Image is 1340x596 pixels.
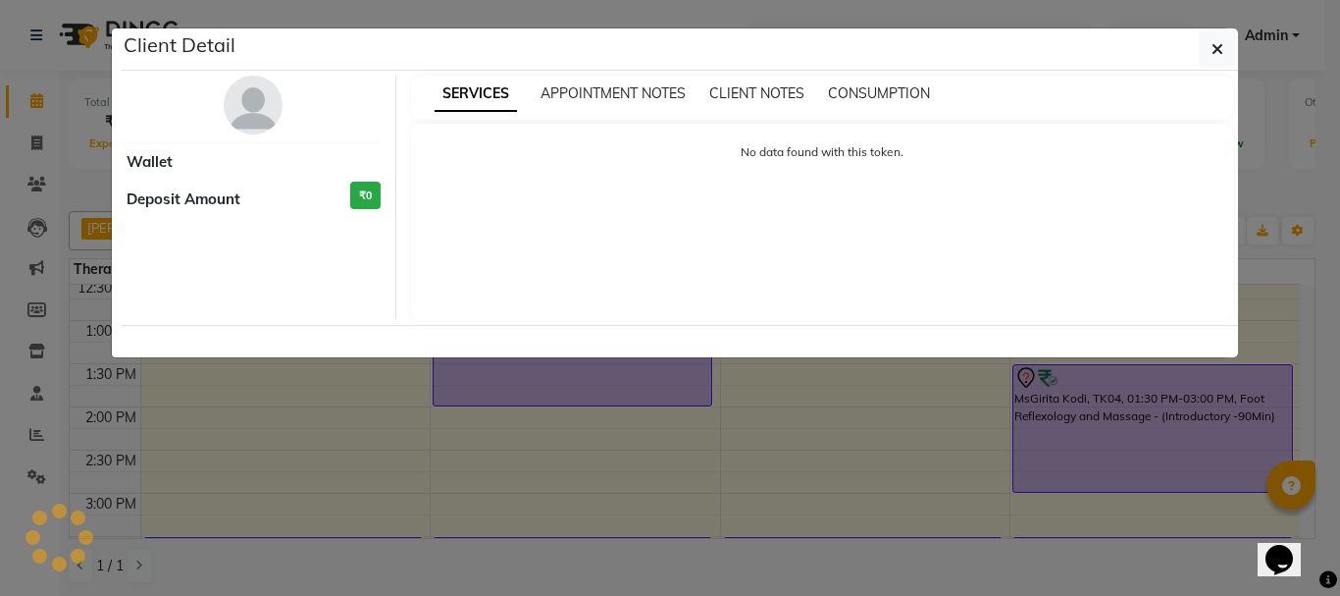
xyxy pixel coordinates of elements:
[1258,517,1320,576] iframe: chat widget
[541,84,686,102] span: APPOINTMENT NOTES
[124,30,235,60] h5: Client Detail
[709,84,804,102] span: CLIENT NOTES
[127,151,173,174] span: Wallet
[828,84,930,102] span: CONSUMPTION
[435,77,517,112] span: SERVICES
[127,189,240,211] span: Deposit Amount
[350,182,381,210] h3: ₹0
[431,143,1214,161] p: No data found with this token.
[224,76,283,135] img: avatar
